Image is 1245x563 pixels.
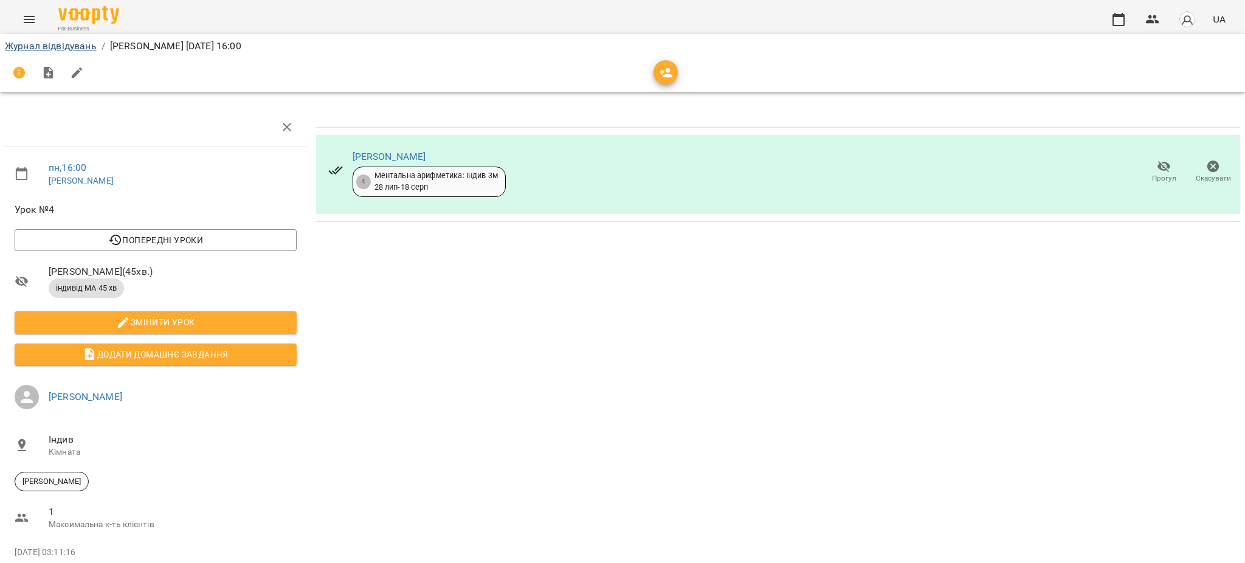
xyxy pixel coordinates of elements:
nav: breadcrumb [5,39,1240,54]
span: Індив [49,432,297,447]
div: Ментальна арифметика: Індив 3м 28 лип - 18 серп [374,170,498,193]
span: [PERSON_NAME] [15,476,88,487]
button: Скасувати [1188,155,1238,189]
span: UA [1213,13,1226,26]
a: [PERSON_NAME] [49,391,122,402]
button: Попередні уроки [15,229,297,251]
span: [PERSON_NAME] ( 45 хв. ) [49,264,297,279]
a: [PERSON_NAME] [353,151,426,162]
span: 1 [49,505,297,519]
a: Журнал відвідувань [5,40,97,52]
a: пн , 16:00 [49,162,86,173]
button: Menu [15,5,44,34]
span: Додати домашнє завдання [24,347,287,362]
span: Попередні уроки [24,233,287,247]
div: 4 [356,174,371,189]
span: Прогул [1152,173,1176,184]
span: індивід МА 45 хв [49,283,124,294]
div: [PERSON_NAME] [15,472,89,491]
p: [PERSON_NAME] [DATE] 16:00 [110,39,241,54]
p: [DATE] 03:11:16 [15,547,297,559]
span: Скасувати [1196,173,1231,184]
button: UA [1208,8,1230,30]
a: [PERSON_NAME] [49,176,114,185]
p: Кімната [49,446,297,458]
li: / [102,39,105,54]
button: Додати домашнє завдання [15,344,297,365]
button: Змінити урок [15,311,297,333]
p: Максимальна к-ть клієнтів [49,519,297,531]
span: For Business [58,25,119,33]
span: Урок №4 [15,202,297,217]
img: Voopty Logo [58,6,119,24]
img: avatar_s.png [1179,11,1196,28]
span: Змінити урок [24,315,287,330]
button: Прогул [1139,155,1188,189]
